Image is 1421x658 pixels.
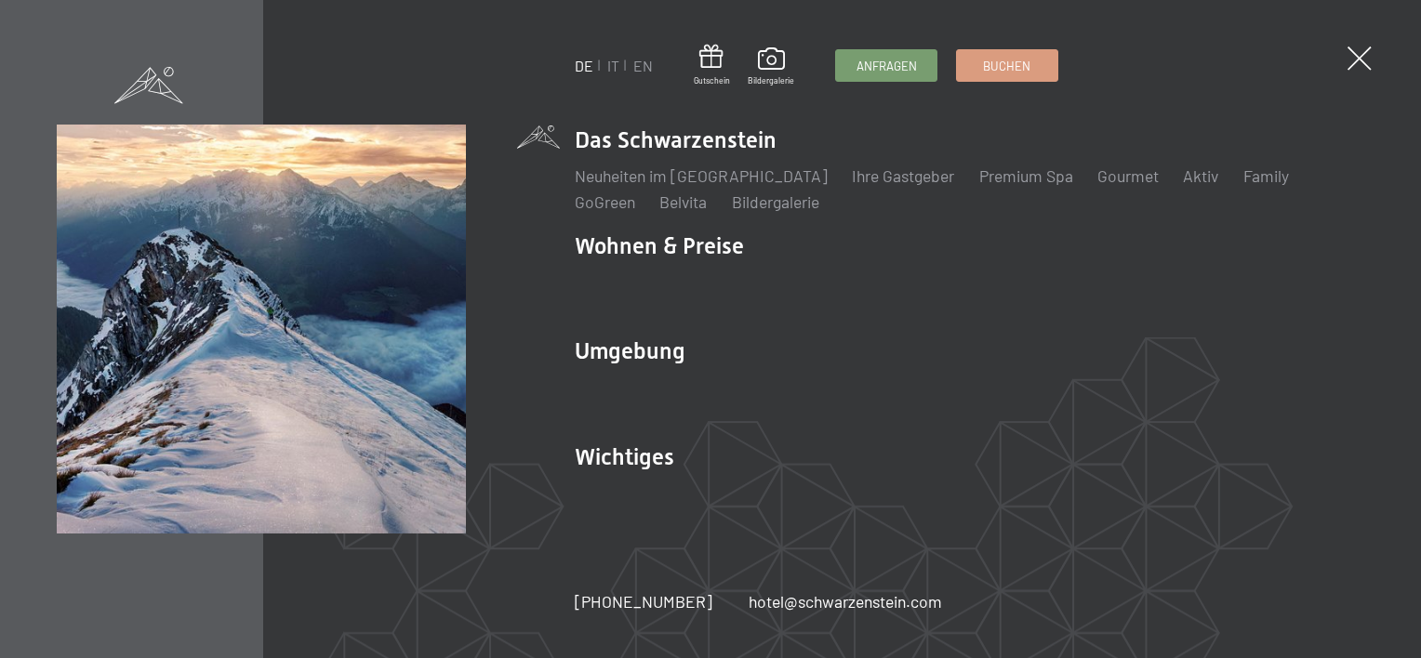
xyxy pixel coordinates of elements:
a: DE [575,57,593,74]
a: Neuheiten im [GEOGRAPHIC_DATA] [575,165,828,186]
a: [PHONE_NUMBER] [575,590,712,613]
span: Buchen [983,58,1030,74]
a: Belvita [659,191,707,212]
a: Aktiv [1183,165,1218,186]
span: [PHONE_NUMBER] [575,591,712,612]
a: Buchen [957,50,1057,81]
a: IT [607,57,619,74]
a: Bildergalerie [748,47,794,86]
span: Gutschein [694,75,730,86]
span: Bildergalerie [748,75,794,86]
a: Premium Spa [979,165,1073,186]
a: EN [633,57,653,74]
a: Gourmet [1097,165,1159,186]
a: hotel@schwarzenstein.com [749,590,942,613]
a: Gutschein [694,45,730,86]
a: Ihre Gastgeber [852,165,954,186]
a: Anfragen [836,50,936,81]
a: GoGreen [575,191,635,212]
span: Anfragen [857,58,917,74]
a: Bildergalerie [732,191,819,212]
a: Family [1243,165,1289,186]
